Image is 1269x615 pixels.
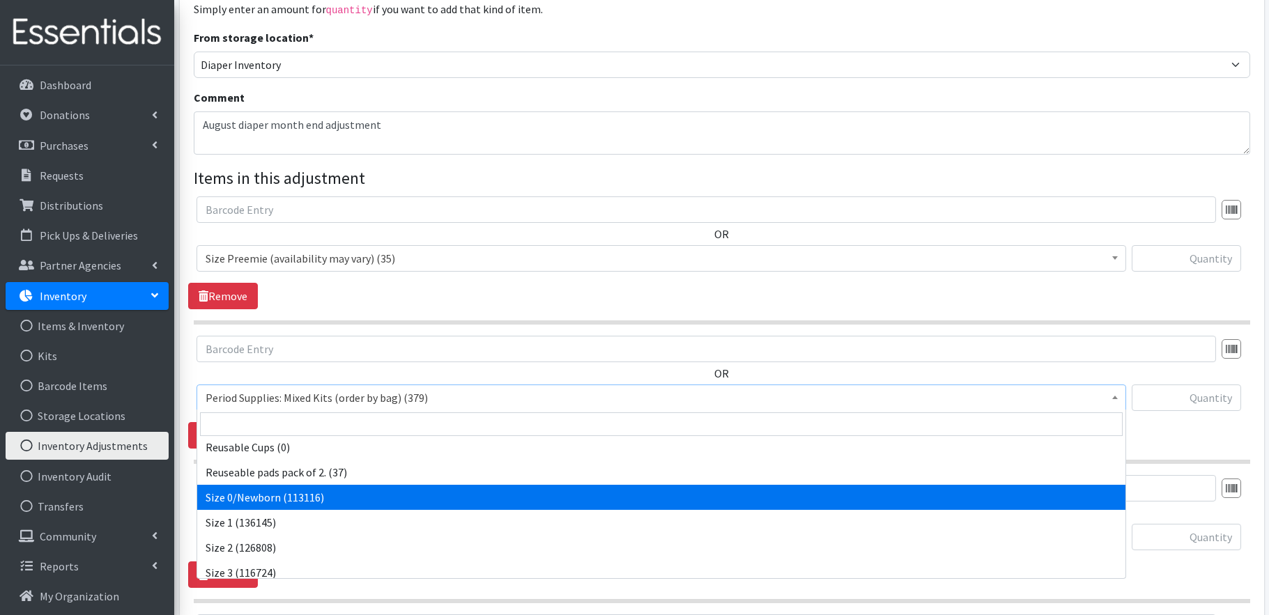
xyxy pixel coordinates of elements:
[197,245,1126,272] span: Size Preemie (availability may vary) (35)
[194,29,314,46] label: From storage location
[40,559,79,573] p: Reports
[40,589,119,603] p: My Organization
[714,226,729,242] label: OR
[6,312,169,340] a: Items & Inventory
[188,283,258,309] a: Remove
[40,78,91,92] p: Dashboard
[6,71,169,99] a: Dashboard
[6,221,169,249] a: Pick Ups & Deliveries
[197,535,1125,560] li: Size 2 (126808)
[194,1,1250,18] p: Simply enter an amount for if you want to add that kind of item.
[40,529,96,543] p: Community
[326,5,373,16] code: quantity
[714,365,729,382] label: OR
[6,132,169,159] a: Purchases
[1132,384,1242,411] input: Quantity
[6,342,169,370] a: Kits
[6,522,169,550] a: Community
[197,384,1126,411] span: Period Supplies: Mixed Kits (order by bag) (379)
[40,289,86,303] p: Inventory
[6,101,169,129] a: Donations
[6,462,169,490] a: Inventory Audit
[6,9,169,56] img: HumanEssentials
[194,166,1250,191] legend: Items in this adjustment
[40,169,84,182] p: Requests
[197,560,1125,585] li: Size 3 (116724)
[40,228,138,242] p: Pick Ups & Deliveries
[309,31,314,45] abbr: required
[197,435,1125,460] li: Reusable Cups (0)
[188,422,258,449] a: Remove
[197,485,1125,510] li: Size 0/Newborn (113116)
[40,258,121,272] p: Partner Agencies
[6,282,169,310] a: Inventory
[1132,524,1242,550] input: Quantity
[6,192,169,219] a: Distributions
[6,372,169,400] a: Barcode Items
[194,89,245,106] label: Comment
[40,198,103,212] p: Distributions
[6,402,169,430] a: Storage Locations
[40,139,89,153] p: Purchases
[197,510,1125,535] li: Size 1 (136145)
[1132,245,1242,272] input: Quantity
[206,249,1117,268] span: Size Preemie (availability may vary) (35)
[197,460,1125,485] li: Reuseable pads pack of 2. (37)
[6,552,169,580] a: Reports
[6,432,169,460] a: Inventory Adjustments
[206,388,1117,407] span: Period Supplies: Mixed Kits (order by bag) (379)
[6,492,169,520] a: Transfers
[188,561,258,588] a: Remove
[6,251,169,279] a: Partner Agencies
[197,336,1216,362] input: Barcode Entry
[40,108,90,122] p: Donations
[6,162,169,189] a: Requests
[6,582,169,610] a: My Organization
[197,196,1216,223] input: Barcode Entry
